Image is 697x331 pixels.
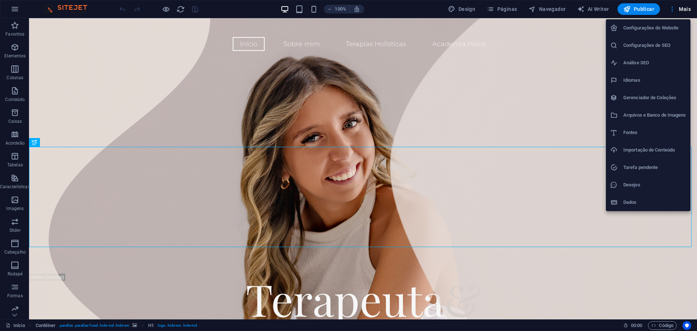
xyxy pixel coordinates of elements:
[623,93,686,102] h6: Gerenciador de Coleções
[623,24,686,32] h6: Configurações do Website
[623,111,686,120] h6: Arquivos e Banco de Imagens
[623,181,686,189] h6: Desejos
[623,58,686,67] h6: Análise SEO
[623,128,686,137] h6: Fontes
[623,41,686,50] h6: Configurações de SEO
[623,198,686,207] h6: Dados
[623,163,686,172] h6: Tarefa pendente
[623,146,686,154] h6: Importação de Conteúdo
[623,76,686,85] h6: Idiomas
